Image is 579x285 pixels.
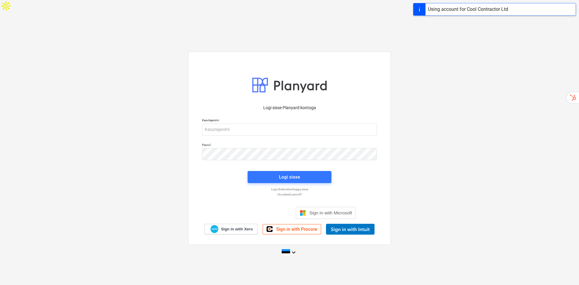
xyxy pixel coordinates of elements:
[202,143,377,148] p: Parool
[202,105,377,111] p: Logi sisse Planyard kontoga
[300,210,306,216] img: Microsoft logo
[279,173,300,181] div: Logi sisse
[263,224,321,234] a: Sign in with Procore
[199,192,380,196] a: Unustasid parooli?
[220,206,294,220] iframe: Sign in with Google Button
[428,6,508,13] div: Using account for Cool Contractor Ltd
[202,118,377,123] p: Kasutajanimi
[309,210,352,215] span: Sign in with Microsoft
[204,224,258,234] a: Sign in with Xero
[199,187,380,191] a: Logi ühekordse lingiga sisse
[290,249,297,256] i: keyboard_arrow_down
[202,124,377,136] input: Kasutajanimi
[276,226,317,232] span: Sign in with Procore
[210,225,218,233] img: Xero logo
[221,226,253,232] span: Sign in with Xero
[248,171,331,183] button: Logi sisse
